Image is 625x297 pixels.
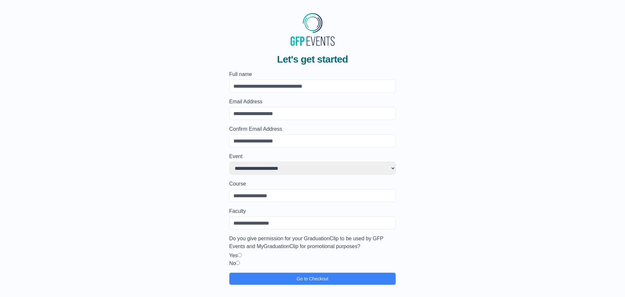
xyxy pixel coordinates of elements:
label: Confirm Email Address [229,125,396,133]
span: Let's get started [277,53,348,65]
button: Go to Checkout [229,273,396,285]
label: Full name [229,70,396,78]
label: No [229,260,236,266]
label: Yes [229,253,238,258]
img: MyGraduationClip [288,10,337,48]
label: Email Address [229,98,396,106]
label: Course [229,180,396,188]
label: Do you give permission for your GraduationClip to be used by GFP Events and MyGraduationClip for ... [229,235,396,250]
label: Faculty [229,207,396,215]
label: Event [229,153,396,160]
